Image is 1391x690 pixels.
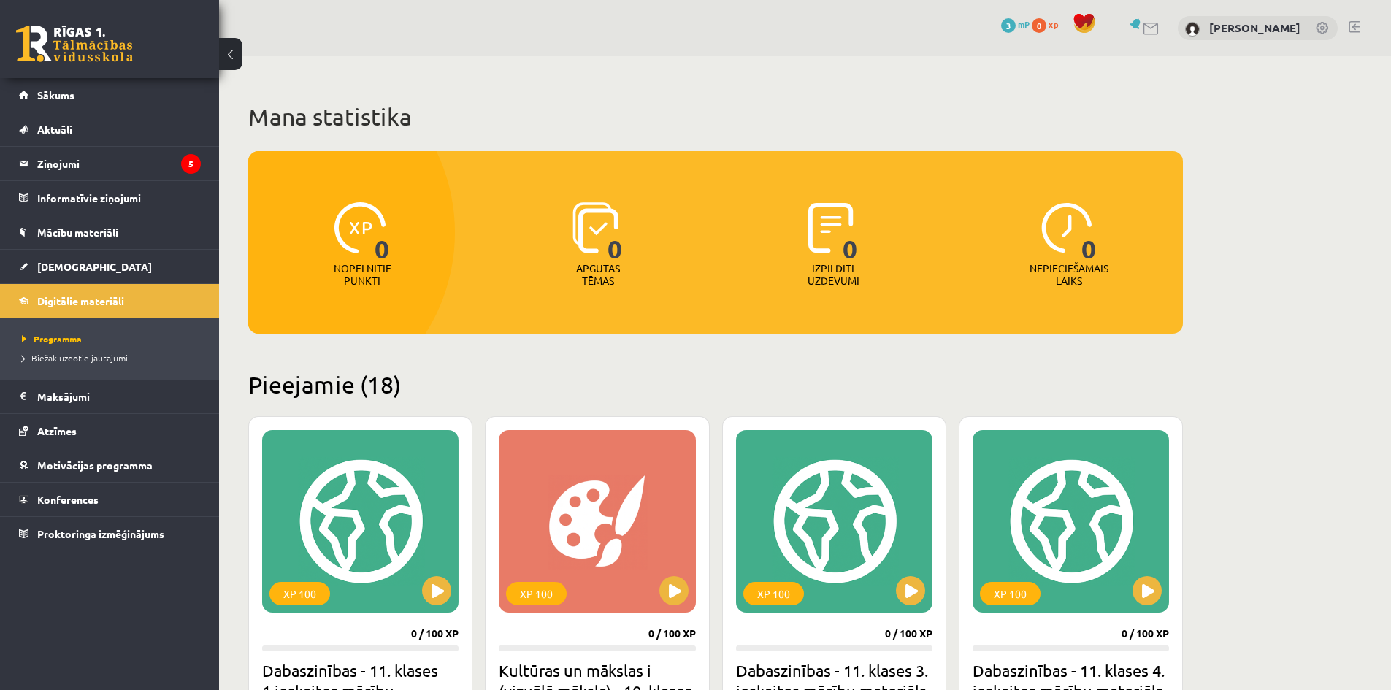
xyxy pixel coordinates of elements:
[37,181,201,215] legend: Informatīvie ziņojumi
[334,262,391,287] p: Nopelnītie punkti
[805,262,862,287] p: Izpildīti uzdevumi
[1049,18,1058,30] span: xp
[37,459,153,472] span: Motivācijas programma
[1001,18,1030,30] a: 3 mP
[1209,20,1300,35] a: [PERSON_NAME]
[743,582,804,605] div: XP 100
[19,112,201,146] a: Aktuāli
[37,493,99,506] span: Konferences
[19,78,201,112] a: Sākums
[1030,262,1108,287] p: Nepieciešamais laiks
[808,202,854,253] img: icon-completed-tasks-ad58ae20a441b2904462921112bc710f1caf180af7a3daa7317a5a94f2d26646.svg
[334,202,386,253] img: icon-xp-0682a9bc20223a9ccc6f5883a126b849a74cddfe5390d2b41b4391c66f2066e7.svg
[980,582,1041,605] div: XP 100
[506,582,567,605] div: XP 100
[1032,18,1046,33] span: 0
[19,284,201,318] a: Digitālie materiāli
[19,147,201,180] a: Ziņojumi5
[37,424,77,437] span: Atzīmes
[37,123,72,136] span: Aktuāli
[37,380,201,413] legend: Maksājumi
[570,262,626,287] p: Apgūtās tēmas
[572,202,618,253] img: icon-learned-topics-4a711ccc23c960034f471b6e78daf4a3bad4a20eaf4de84257b87e66633f6470.svg
[22,351,204,364] a: Biežāk uzdotie jautājumi
[1041,202,1092,253] img: icon-clock-7be60019b62300814b6bd22b8e044499b485619524d84068768e800edab66f18.svg
[608,202,623,262] span: 0
[37,88,74,101] span: Sākums
[1081,202,1097,262] span: 0
[22,332,204,345] a: Programma
[37,147,201,180] legend: Ziņojumi
[843,202,858,262] span: 0
[375,202,390,262] span: 0
[19,517,201,551] a: Proktoringa izmēģinājums
[19,414,201,448] a: Atzīmes
[37,527,164,540] span: Proktoringa izmēģinājums
[1185,22,1200,37] img: Ernests Muška
[19,181,201,215] a: Informatīvie ziņojumi
[37,226,118,239] span: Mācību materiāli
[16,26,133,62] a: Rīgas 1. Tālmācības vidusskola
[19,448,201,482] a: Motivācijas programma
[37,260,152,273] span: [DEMOGRAPHIC_DATA]
[22,333,82,345] span: Programma
[269,582,330,605] div: XP 100
[19,250,201,283] a: [DEMOGRAPHIC_DATA]
[37,294,124,307] span: Digitālie materiāli
[19,215,201,249] a: Mācību materiāli
[181,154,201,174] i: 5
[1032,18,1065,30] a: 0 xp
[19,380,201,413] a: Maksājumi
[19,483,201,516] a: Konferences
[248,102,1183,131] h1: Mana statistika
[1001,18,1016,33] span: 3
[248,370,1183,399] h2: Pieejamie (18)
[1018,18,1030,30] span: mP
[22,352,128,364] span: Biežāk uzdotie jautājumi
